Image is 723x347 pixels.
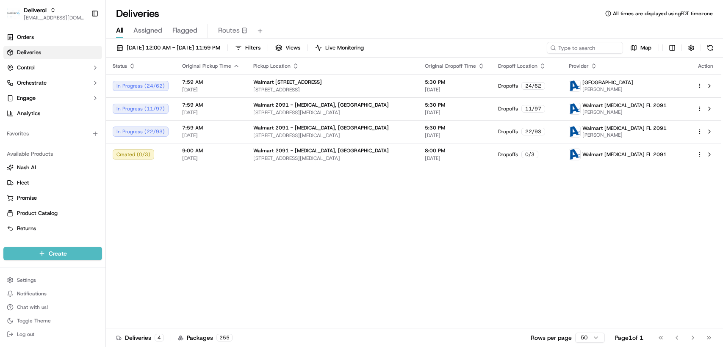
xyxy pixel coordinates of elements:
[155,334,164,341] div: 4
[3,107,102,120] a: Analytics
[17,304,48,311] span: Chat with us!
[569,103,580,114] img: ActionCourier.png
[17,277,36,284] span: Settings
[3,247,102,260] button: Create
[582,102,667,109] span: Walmart [MEDICAL_DATA] FL 2091
[17,33,34,41] span: Orders
[113,42,224,54] button: [DATE] 12:00 AM - [DATE] 11:59 PM
[521,105,545,113] div: 11 / 97
[182,109,240,116] span: [DATE]
[116,25,123,36] span: All
[521,82,545,90] div: 24 / 62
[615,333,643,342] div: Page 1 of 1
[285,44,300,52] span: Views
[7,8,20,19] img: Deliverol
[3,315,102,327] button: Toggle Theme
[569,126,580,137] img: ActionCourier.png
[17,49,41,56] span: Deliveries
[425,109,485,116] span: [DATE]
[7,194,99,202] a: Promise
[253,109,411,116] span: [STREET_ADDRESS][MEDICAL_DATA]
[425,155,485,162] span: [DATE]
[498,83,518,89] span: Dropoffs
[521,128,545,135] div: 22 / 93
[3,301,102,313] button: Chat with us!
[182,132,240,139] span: [DATE]
[182,79,240,85] span: 7:59 AM
[216,334,233,341] div: 255
[17,94,36,102] span: Engage
[3,76,102,90] button: Orchestrate
[17,64,35,72] span: Control
[133,25,162,36] span: Assigned
[498,105,518,112] span: Dropoffs
[425,147,485,154] span: 8:00 PM
[569,149,580,160] img: ActionCourier.png
[325,44,364,52] span: Live Monitoring
[7,164,99,171] a: Nash AI
[582,132,667,138] span: [PERSON_NAME]
[17,179,29,187] span: Fleet
[253,132,411,139] span: [STREET_ADDRESS][MEDICAL_DATA]
[253,155,411,162] span: [STREET_ADDRESS][MEDICAL_DATA]
[113,63,127,69] span: Status
[569,80,580,91] img: ActionCourier.png
[498,151,518,158] span: Dropoffs
[425,79,485,85] span: 5:30 PM
[3,191,102,205] button: Promise
[582,151,667,158] span: Walmart [MEDICAL_DATA] FL 2091
[17,194,37,202] span: Promise
[498,63,537,69] span: Dropoff Location
[3,127,102,140] div: Favorites
[3,3,88,24] button: DeliverolDeliverol[EMAIL_ADDRESS][DOMAIN_NAME]
[182,102,240,108] span: 7:59 AM
[3,61,102,74] button: Control
[49,249,67,258] span: Create
[311,42,368,54] button: Live Monitoring
[3,147,102,161] div: Available Products
[3,274,102,286] button: Settings
[3,30,102,44] a: Orders
[253,79,322,85] span: Walmart [STREET_ADDRESS]
[182,124,240,131] span: 7:59 AM
[640,44,651,52] span: Map
[531,333,572,342] p: Rows per page
[253,102,389,108] span: Walmart 2091 - [MEDICAL_DATA], [GEOGRAPHIC_DATA]
[582,109,667,116] span: [PERSON_NAME]
[569,63,589,69] span: Provider
[253,63,291,69] span: Pickup Location
[425,132,485,139] span: [DATE]
[24,14,84,21] span: [EMAIL_ADDRESS][DOMAIN_NAME]
[3,91,102,105] button: Engage
[498,128,518,135] span: Dropoffs
[24,6,47,14] button: Deliverol
[425,102,485,108] span: 5:30 PM
[425,86,485,93] span: [DATE]
[182,63,231,69] span: Original Pickup Time
[3,288,102,300] button: Notifications
[704,42,716,54] button: Refresh
[3,161,102,174] button: Nash AI
[3,328,102,340] button: Log out
[116,333,164,342] div: Deliveries
[182,155,240,162] span: [DATE]
[271,42,304,54] button: Views
[253,86,411,93] span: [STREET_ADDRESS]
[218,25,240,36] span: Routes
[17,317,51,324] span: Toggle Theme
[582,86,633,93] span: [PERSON_NAME]
[231,42,264,54] button: Filters
[253,124,389,131] span: Walmart 2091 - [MEDICAL_DATA], [GEOGRAPHIC_DATA]
[17,290,47,297] span: Notifications
[17,110,40,117] span: Analytics
[182,86,240,93] span: [DATE]
[547,42,623,54] input: Type to search
[3,207,102,220] button: Product Catalog
[425,124,485,131] span: 5:30 PM
[521,151,538,158] div: 0 / 3
[17,164,36,171] span: Nash AI
[425,63,476,69] span: Original Dropoff Time
[127,44,220,52] span: [DATE] 12:00 AM - [DATE] 11:59 PM
[172,25,197,36] span: Flagged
